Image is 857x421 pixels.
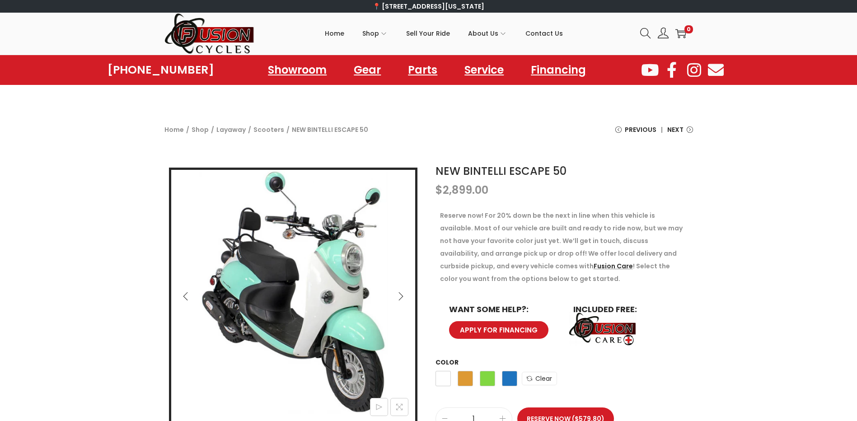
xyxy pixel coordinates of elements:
[186,123,189,136] span: /
[216,125,246,134] a: Layaway
[164,13,255,55] img: Woostify retina logo
[406,22,450,45] span: Sell Your Ride
[625,123,656,136] span: Previous
[594,262,633,271] a: Fusion Care
[171,170,415,414] img: NEW BINTELLI ESCAPE 50
[468,13,507,54] a: About Us
[573,305,679,313] h6: INCLUDED FREE:
[436,358,459,367] label: Color
[460,327,538,333] span: APPLY FOR FINANCING
[362,13,388,54] a: Shop
[286,123,290,136] span: /
[436,182,443,197] span: $
[192,125,209,134] a: Shop
[522,372,557,385] a: Clear
[468,22,498,45] span: About Us
[108,64,214,76] a: [PHONE_NUMBER]
[362,22,379,45] span: Shop
[667,123,693,143] a: Next
[391,286,411,306] button: Next
[440,209,688,285] p: Reserve now! For 20% down be the next in line when this vehicle is available. Most of our vehicle...
[449,321,548,339] a: APPLY FOR FINANCING
[345,60,390,80] a: Gear
[436,182,488,197] bdi: 2,899.00
[522,60,595,80] a: Financing
[325,13,344,54] a: Home
[248,123,251,136] span: /
[292,123,368,136] span: NEW BINTELLI ESCAPE 50
[325,22,344,45] span: Home
[675,28,686,39] a: 0
[399,60,446,80] a: Parts
[255,13,633,54] nav: Primary navigation
[211,123,214,136] span: /
[525,22,563,45] span: Contact Us
[373,2,484,11] a: 📍 [STREET_ADDRESS][US_STATE]
[164,125,184,134] a: Home
[615,123,656,143] a: Previous
[406,13,450,54] a: Sell Your Ride
[176,286,196,306] button: Previous
[455,60,513,80] a: Service
[525,13,563,54] a: Contact Us
[253,125,284,134] a: Scooters
[259,60,336,80] a: Showroom
[667,123,684,136] span: Next
[259,60,595,80] nav: Menu
[449,305,555,313] h6: WANT SOME HELP?:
